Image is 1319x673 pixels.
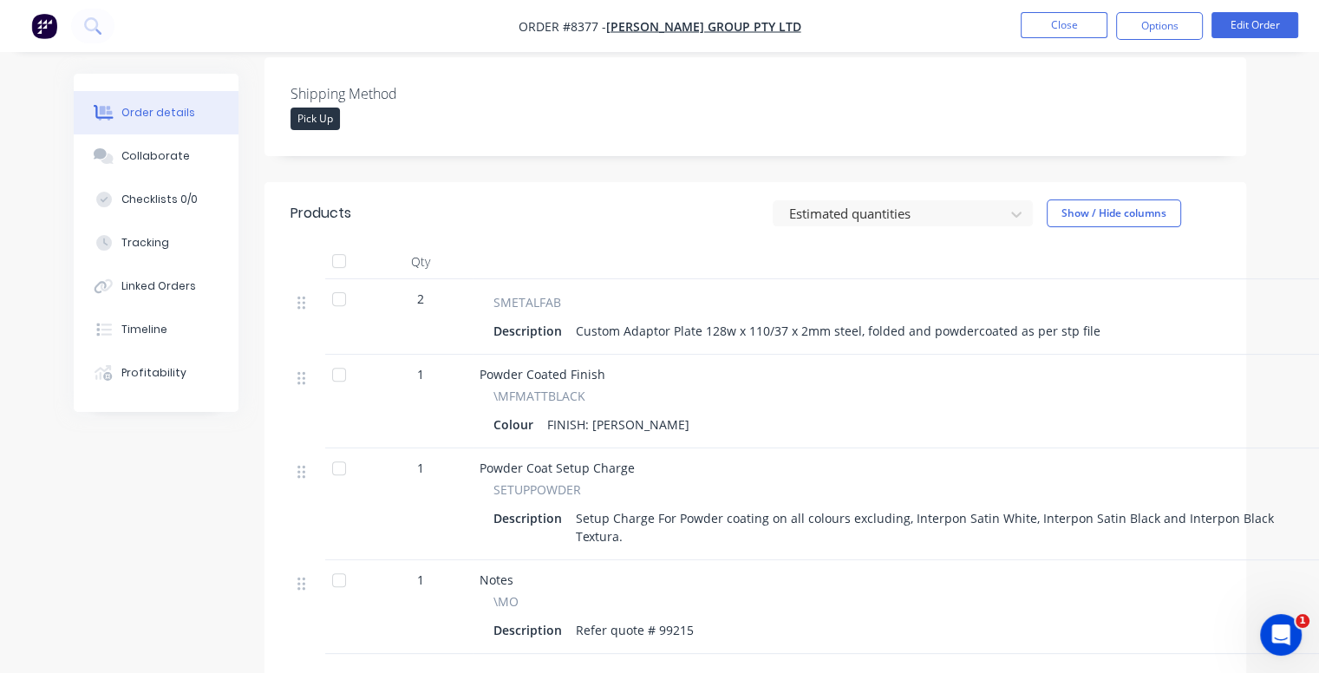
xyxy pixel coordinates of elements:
[74,91,238,134] button: Order details
[31,13,57,39] img: Factory
[74,221,238,265] button: Tracking
[291,203,351,224] div: Products
[417,365,424,383] span: 1
[74,178,238,221] button: Checklists 0/0
[1116,12,1203,40] button: Options
[74,308,238,351] button: Timeline
[493,480,581,499] span: SETUPPOWDER
[493,617,569,643] div: Description
[493,592,519,611] span: \MO
[540,412,696,437] div: FINISH: [PERSON_NAME]
[121,148,190,164] div: Collaborate
[369,245,473,279] div: Qty
[121,192,198,207] div: Checklists 0/0
[121,235,169,251] div: Tracking
[74,265,238,308] button: Linked Orders
[480,460,635,476] span: Powder Coat Setup Charge
[121,105,195,121] div: Order details
[74,351,238,395] button: Profitability
[493,506,569,531] div: Description
[417,571,424,589] span: 1
[493,412,540,437] div: Colour
[493,318,569,343] div: Description
[480,366,605,382] span: Powder Coated Finish
[121,365,186,381] div: Profitability
[291,83,507,104] label: Shipping Method
[74,134,238,178] button: Collaborate
[121,278,196,294] div: Linked Orders
[606,18,801,35] a: [PERSON_NAME] Group Pty Ltd
[480,572,513,588] span: Notes
[1211,12,1298,38] button: Edit Order
[1260,614,1302,656] iframe: Intercom live chat
[569,617,701,643] div: Refer quote # 99215
[519,18,606,35] span: Order #8377 -
[1296,614,1309,628] span: 1
[121,322,167,337] div: Timeline
[493,387,585,405] span: \MFMATTBLACK
[291,108,340,130] div: Pick Up
[417,459,424,477] span: 1
[569,506,1319,549] div: Setup Charge For Powder coating on all colours excluding, Interpon Satin White, Interpon Satin Bl...
[1047,199,1181,227] button: Show / Hide columns
[1021,12,1107,38] button: Close
[569,318,1107,343] div: Custom Adaptor Plate 128w x 110/37 x 2mm steel, folded and powdercoated as per stp file
[417,290,424,308] span: 2
[493,293,561,311] span: SMETALFAB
